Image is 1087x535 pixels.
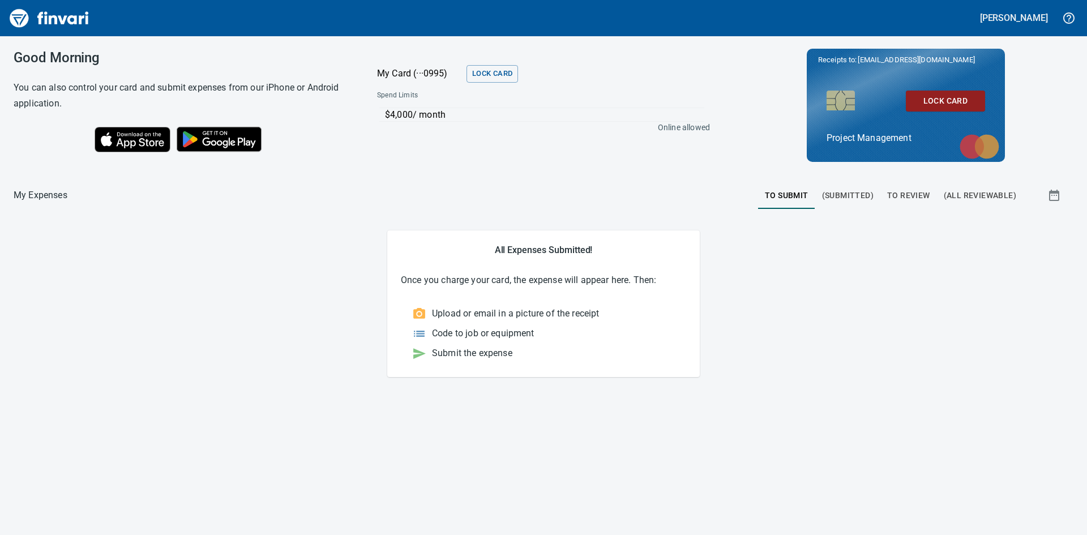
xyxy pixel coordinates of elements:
span: Spend Limits [377,90,563,101]
span: [EMAIL_ADDRESS][DOMAIN_NAME] [857,54,975,65]
img: mastercard.svg [954,129,1005,165]
h6: You can also control your card and submit expenses from our iPhone or Android application. [14,80,349,112]
p: Submit the expense [432,346,512,360]
img: Get it on Google Play [170,121,268,158]
nav: breadcrumb [14,189,67,202]
p: Receipts to: [818,54,994,66]
h5: [PERSON_NAME] [980,12,1048,24]
span: Lock Card [915,94,976,108]
p: My Expenses [14,189,67,202]
button: Show transactions within a particular date range [1037,182,1073,209]
h5: All Expenses Submitted! [401,244,686,256]
p: Project Management [827,131,985,145]
span: (Submitted) [822,189,874,203]
span: To Review [887,189,930,203]
h3: Good Morning [14,50,349,66]
span: To Submit [765,189,808,203]
button: Lock Card [467,65,518,83]
span: Lock Card [472,67,512,80]
img: Finvari [7,5,92,32]
p: Upload or email in a picture of the receipt [432,307,599,320]
p: Code to job or equipment [432,327,534,340]
img: Download on the App Store [95,127,170,152]
p: Once you charge your card, the expense will appear here. Then: [401,273,686,287]
p: My Card (···0995) [377,67,462,80]
p: $4,000 / month [385,108,704,122]
button: Lock Card [906,91,985,112]
span: (All Reviewable) [944,189,1016,203]
p: Online allowed [368,122,710,133]
button: [PERSON_NAME] [977,9,1051,27]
